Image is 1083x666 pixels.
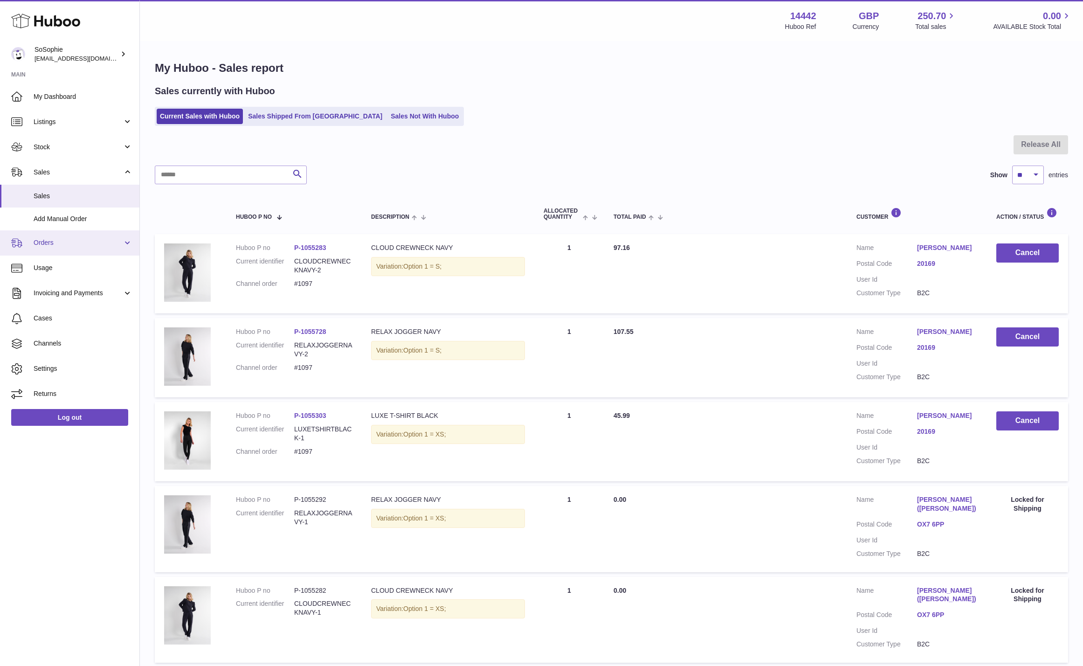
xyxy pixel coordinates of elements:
[157,109,243,124] a: Current Sales with Huboo
[996,327,1059,347] button: Cancel
[856,640,917,649] dt: Customer Type
[236,599,294,617] dt: Current identifier
[387,109,462,124] a: Sales Not With Huboo
[34,143,123,152] span: Stock
[917,520,978,529] a: OX7 6PP
[856,243,917,255] dt: Name
[990,171,1007,180] label: Show
[34,92,132,101] span: My Dashboard
[917,610,978,619] a: OX7 6PP
[996,243,1059,263] button: Cancel
[236,411,294,420] dt: Huboo P no
[856,208,978,220] div: Customer
[236,447,294,456] dt: Channel order
[34,314,132,323] span: Cases
[856,443,917,452] dt: User Id
[614,587,626,594] span: 0.00
[856,610,917,622] dt: Postal Code
[294,328,326,335] a: P-1055728
[371,243,525,252] div: CLOUD CREWNECK NAVY
[534,234,604,313] td: 1
[856,520,917,531] dt: Postal Code
[236,425,294,443] dt: Current identifier
[403,347,441,354] span: Option 1 = S;
[164,495,211,554] img: SIDE1_c89ec63e-fe19-4d0b-8cc1-ae2306047dcf.jpg
[294,586,352,595] dd: P-1055282
[294,412,326,419] a: P-1055303
[917,327,978,336] a: [PERSON_NAME]
[917,373,978,382] dd: B2C
[544,208,580,220] span: ALLOCATED Quantity
[859,10,879,22] strong: GBP
[155,85,275,97] h2: Sales currently with Huboo
[403,514,446,522] span: Option 1 = XS;
[534,402,604,481] td: 1
[1043,10,1061,22] span: 0.00
[534,318,604,397] td: 1
[856,626,917,635] dt: User Id
[917,495,978,513] a: [PERSON_NAME] ([PERSON_NAME])
[34,238,123,247] span: Orders
[856,586,917,606] dt: Name
[164,243,211,302] img: FRONT1_377b6c84-9543-4191-9d0e-4a75e9fc1006.jpg
[34,118,123,126] span: Listings
[614,412,630,419] span: 45.99
[371,341,525,360] div: Variation:
[294,599,352,617] dd: CLOUDCREWNECKNAVY-1
[996,495,1059,513] div: Locked for Shipping
[294,447,352,456] dd: #1097
[236,257,294,275] dt: Current identifier
[164,586,211,645] img: FRONT1_377b6c84-9543-4191-9d0e-4a75e9fc1006.jpg
[403,263,441,270] span: Option 1 = S;
[11,409,128,426] a: Log out
[790,10,816,22] strong: 14442
[294,257,352,275] dd: CLOUDCREWNECKNAVY-2
[294,425,352,443] dd: LUXETSHIRTBLACK-1
[34,264,132,272] span: Usage
[294,341,352,359] dd: RELAXJOGGERNAVY-2
[993,22,1072,31] span: AVAILABLE Stock Total
[294,363,352,372] dd: #1097
[614,244,630,251] span: 97.16
[856,536,917,545] dt: User Id
[917,259,978,268] a: 20169
[917,10,946,22] span: 250.70
[371,425,525,444] div: Variation:
[164,327,211,386] img: SIDE1_c89ec63e-fe19-4d0b-8cc1-ae2306047dcf.jpg
[34,289,123,298] span: Invoicing and Payments
[856,411,917,423] dt: Name
[993,10,1072,31] a: 0.00 AVAILABLE Stock Total
[236,341,294,359] dt: Current identifier
[856,359,917,368] dt: User Id
[917,343,978,352] a: 20169
[294,495,352,504] dd: P-1055292
[917,549,978,558] dd: B2C
[915,10,957,31] a: 250.70 Total sales
[34,55,137,62] span: [EMAIL_ADDRESS][DOMAIN_NAME]
[164,411,211,470] img: FRONT_86be9a28-c157-45b0-8640-1d122d0e9a46.jpg
[917,457,978,465] dd: B2C
[856,289,917,298] dt: Customer Type
[917,411,978,420] a: [PERSON_NAME]
[236,363,294,372] dt: Channel order
[856,259,917,271] dt: Postal Code
[34,45,118,63] div: SoSophie
[34,339,132,348] span: Channels
[996,586,1059,604] div: Locked for Shipping
[996,208,1059,220] div: Action / Status
[34,192,132,201] span: Sales
[856,327,917,339] dt: Name
[371,495,525,504] div: RELAX JOGGER NAVY
[917,427,978,436] a: 20169
[34,389,132,398] span: Returns
[371,509,525,528] div: Variation:
[917,586,978,604] a: [PERSON_NAME] ([PERSON_NAME])
[856,495,917,515] dt: Name
[614,328,634,335] span: 107.55
[11,47,25,61] img: info@thebigclick.co.uk
[236,243,294,252] dt: Huboo P no
[155,61,1068,76] h1: My Huboo - Sales report
[245,109,386,124] a: Sales Shipped From [GEOGRAPHIC_DATA]
[236,509,294,527] dt: Current identifier
[371,599,525,618] div: Variation:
